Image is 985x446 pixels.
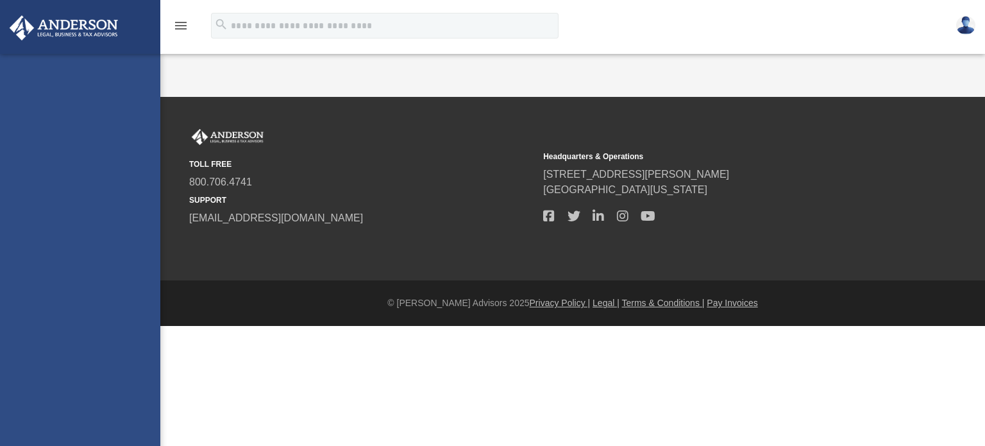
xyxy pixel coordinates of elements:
a: Pay Invoices [707,298,757,308]
a: [GEOGRAPHIC_DATA][US_STATE] [543,184,707,195]
a: menu [173,24,189,33]
a: Legal | [593,298,619,308]
a: [STREET_ADDRESS][PERSON_NAME] [543,169,729,180]
a: [EMAIL_ADDRESS][DOMAIN_NAME] [189,212,363,223]
a: 800.706.4741 [189,176,252,187]
div: © [PERSON_NAME] Advisors 2025 [160,296,985,310]
img: User Pic [956,16,975,35]
small: Headquarters & Operations [543,151,888,162]
i: menu [173,18,189,33]
a: Terms & Conditions | [622,298,705,308]
i: search [214,17,228,31]
img: Anderson Advisors Platinum Portal [189,129,266,146]
small: TOLL FREE [189,159,534,170]
small: SUPPORT [189,194,534,206]
img: Anderson Advisors Platinum Portal [6,15,122,40]
a: Privacy Policy | [530,298,591,308]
